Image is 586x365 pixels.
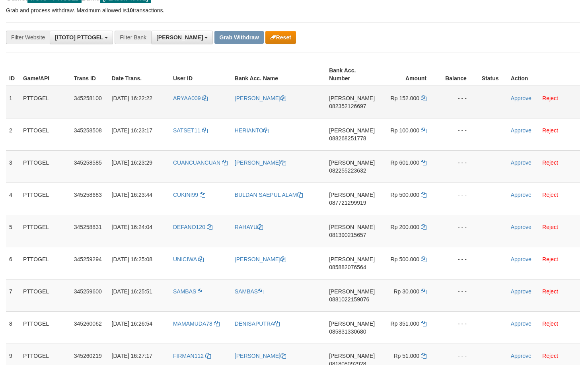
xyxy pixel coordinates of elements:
[74,95,102,101] span: 345258100
[329,103,366,109] span: Copy 082352126697 to clipboard
[391,127,419,134] span: Rp 100.000
[393,353,419,359] span: Rp 51.000
[6,215,20,247] td: 5
[112,95,152,101] span: [DATE] 16:22:22
[329,232,366,238] span: Copy 081390215657 to clipboard
[542,224,558,230] a: Reject
[173,192,205,198] a: CUKINI99
[112,320,152,327] span: [DATE] 16:26:54
[421,288,426,295] a: Copy 30000 to clipboard
[421,95,426,101] a: Copy 152000 to clipboard
[329,95,375,101] span: [PERSON_NAME]
[173,159,220,166] span: CUANCUANCUAN
[6,31,50,44] div: Filter Website
[173,320,220,327] a: MAMAMUDA78
[438,279,479,311] td: - - -
[329,296,369,303] span: Copy 0881022159076 to clipboard
[74,127,102,134] span: 345258508
[74,224,102,230] span: 345258831
[156,34,203,41] span: [PERSON_NAME]
[173,256,204,262] a: UNICIWA
[74,159,102,166] span: 345258585
[235,95,286,101] a: [PERSON_NAME]
[173,224,212,230] a: DEFANO120
[151,31,213,44] button: [PERSON_NAME]
[6,6,580,14] p: Grab and process withdraw. Maximum allowed is transactions.
[173,288,196,295] span: SAMBAS
[112,256,152,262] span: [DATE] 16:25:08
[235,353,286,359] a: [PERSON_NAME]
[173,95,201,101] span: ARYAA009
[74,288,102,295] span: 345259600
[173,320,212,327] span: MAMAMUDA78
[235,192,303,198] a: BULDAN SAEPUL ALAM
[511,192,531,198] a: Approve
[329,320,375,327] span: [PERSON_NAME]
[214,31,263,44] button: Grab Withdraw
[511,127,531,134] a: Approve
[508,63,580,86] th: Action
[173,95,208,101] a: ARYAA009
[112,127,152,134] span: [DATE] 16:23:17
[173,288,203,295] a: SAMBAS
[109,63,170,86] th: Date Trans.
[20,247,71,279] td: PTTOGEL
[173,353,204,359] span: FIRMAN112
[112,224,152,230] span: [DATE] 16:24:04
[542,127,558,134] a: Reject
[438,150,479,182] td: - - -
[542,320,558,327] a: Reject
[511,256,531,262] a: Approve
[115,31,151,44] div: Filter Bank
[511,159,531,166] a: Approve
[20,118,71,150] td: PTTOGEL
[6,311,20,344] td: 8
[421,256,426,262] a: Copy 500000 to clipboard
[6,118,20,150] td: 2
[438,247,479,279] td: - - -
[542,353,558,359] a: Reject
[511,288,531,295] a: Approve
[393,288,419,295] span: Rp 30.000
[20,311,71,344] td: PTTOGEL
[421,159,426,166] a: Copy 601000 to clipboard
[173,127,201,134] span: SATSET11
[542,192,558,198] a: Reject
[112,159,152,166] span: [DATE] 16:23:29
[71,63,109,86] th: Trans ID
[329,256,375,262] span: [PERSON_NAME]
[170,63,232,86] th: User ID
[20,86,71,118] td: PTTOGEL
[511,320,531,327] a: Approve
[74,192,102,198] span: 345258683
[438,86,479,118] td: - - -
[74,256,102,262] span: 345259294
[20,215,71,247] td: PTTOGEL
[127,7,133,14] strong: 10
[421,127,426,134] a: Copy 100000 to clipboard
[20,63,71,86] th: Game/API
[542,95,558,101] a: Reject
[421,320,426,327] a: Copy 351000 to clipboard
[329,288,375,295] span: [PERSON_NAME]
[235,256,286,262] a: [PERSON_NAME]
[378,63,438,86] th: Amount
[329,200,366,206] span: Copy 087721299919 to clipboard
[329,159,375,166] span: [PERSON_NAME]
[479,63,508,86] th: Status
[329,127,375,134] span: [PERSON_NAME]
[6,150,20,182] td: 3
[6,279,20,311] td: 7
[235,159,286,166] a: [PERSON_NAME]
[112,353,152,359] span: [DATE] 16:27:17
[329,224,375,230] span: [PERSON_NAME]
[391,224,419,230] span: Rp 200.000
[20,279,71,311] td: PTTOGEL
[391,320,419,327] span: Rp 351.000
[6,182,20,215] td: 4
[173,353,211,359] a: FIRMAN112
[438,63,479,86] th: Balance
[74,320,102,327] span: 345260062
[20,150,71,182] td: PTTOGEL
[50,31,113,44] button: [ITOTO] PTTOGEL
